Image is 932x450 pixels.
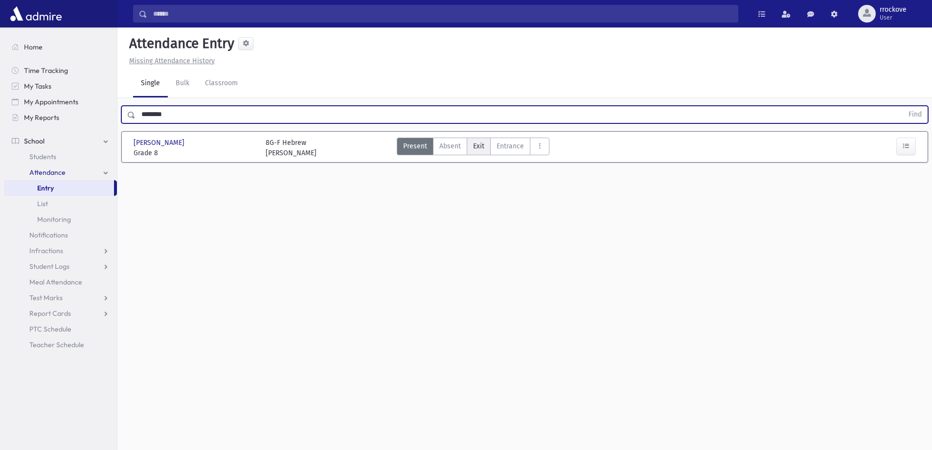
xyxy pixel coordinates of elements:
div: AttTypes [397,138,549,158]
span: Teacher Schedule [29,340,84,349]
span: School [24,137,45,145]
span: User [880,14,907,22]
a: Meal Attendance [4,274,117,290]
a: Teacher Schedule [4,337,117,353]
u: Missing Attendance History [129,57,215,65]
span: List [37,199,48,208]
a: My Reports [4,110,117,125]
span: Exit [473,141,484,151]
a: Report Cards [4,306,117,321]
span: Entrance [497,141,524,151]
span: Present [403,141,427,151]
a: Missing Attendance History [125,57,215,65]
img: AdmirePro [8,4,64,24]
a: My Appointments [4,94,117,110]
a: Monitoring [4,212,117,227]
span: Notifications [29,231,68,239]
a: List [4,196,117,212]
a: Bulk [168,70,197,97]
span: Grade 8 [134,148,256,158]
a: Infractions [4,243,117,259]
span: Absent [439,141,461,151]
h5: Attendance Entry [125,35,234,52]
a: Test Marks [4,290,117,306]
a: My Tasks [4,78,117,94]
a: School [4,133,117,149]
span: rrockove [880,6,907,14]
span: My Reports [24,113,59,122]
span: Attendance [29,168,66,177]
span: Monitoring [37,215,71,224]
span: Infractions [29,246,63,255]
a: Attendance [4,165,117,180]
a: Classroom [197,70,246,97]
span: My Appointments [24,97,78,106]
span: [PERSON_NAME] [134,138,186,148]
span: Entry [37,184,54,192]
button: Find [903,106,928,123]
a: Entry [4,180,114,196]
span: Home [24,43,43,51]
a: Time Tracking [4,63,117,78]
span: Students [29,152,56,161]
a: Home [4,39,117,55]
a: Students [4,149,117,165]
a: PTC Schedule [4,321,117,337]
a: Student Logs [4,259,117,274]
a: Notifications [4,227,117,243]
span: PTC Schedule [29,325,71,333]
span: Test Marks [29,293,63,302]
span: Report Cards [29,309,71,318]
a: Single [133,70,168,97]
div: 8G-F Hebrew [PERSON_NAME] [266,138,317,158]
span: Student Logs [29,262,69,271]
span: Meal Attendance [29,278,82,286]
span: Time Tracking [24,66,68,75]
input: Search [147,5,738,23]
span: My Tasks [24,82,51,91]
